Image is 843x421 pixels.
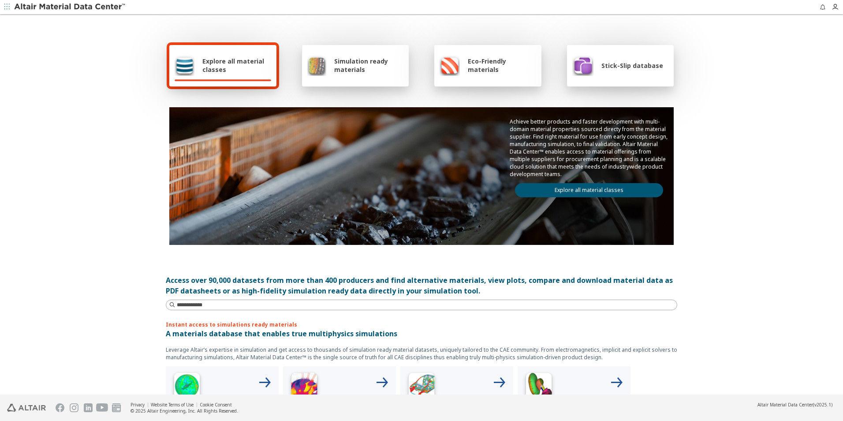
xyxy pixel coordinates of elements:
img: Structural Analyses Icon [404,370,439,405]
img: Eco-Friendly materials [440,55,460,76]
p: Leverage Altair’s expertise in simulation and get access to thousands of simulation ready materia... [166,346,677,361]
div: (v2025.1) [757,402,832,408]
a: Cookie Consent [200,402,232,408]
span: Stick-Slip database [601,61,663,70]
a: Explore all material classes [515,183,663,197]
img: Altair Engineering [7,404,46,412]
img: Crash Analyses Icon [521,370,556,405]
div: © 2025 Altair Engineering, Inc. All Rights Reserved. [131,408,238,414]
img: Altair Material Data Center [14,3,127,11]
span: Explore all material classes [202,57,271,74]
img: Stick-Slip database [572,55,593,76]
span: Eco-Friendly materials [468,57,536,74]
img: High Frequency Icon [169,370,205,405]
span: Simulation ready materials [334,57,403,74]
a: Privacy [131,402,145,408]
img: Low Frequency Icon [287,370,322,405]
img: Explore all material classes [175,55,194,76]
div: Access over 90,000 datasets from more than 400 producers and find alternative materials, view plo... [166,275,677,296]
p: A materials database that enables true multiphysics simulations [166,328,677,339]
p: Instant access to simulations ready materials [166,321,677,328]
img: Simulation ready materials [307,55,326,76]
span: Altair Material Data Center [757,402,813,408]
p: Achieve better products and faster development with multi-domain material properties sourced dire... [510,118,668,178]
a: Website Terms of Use [151,402,194,408]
